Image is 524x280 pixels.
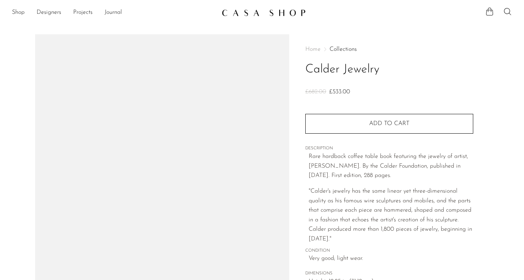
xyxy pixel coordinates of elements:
nav: Desktop navigation [12,6,216,19]
a: Journal [105,8,122,18]
span: DIMENSIONS [305,270,473,277]
span: £682.00 [305,89,326,95]
a: Shop [12,8,25,18]
span: DESCRIPTION [305,145,473,152]
p: Rare hardback coffee table book featuring the jewelry of artist, [PERSON_NAME]. By the Calder Fou... [309,152,473,181]
span: Very good; light wear. [309,254,473,264]
button: Add to cart [305,114,473,133]
ul: NEW HEADER MENU [12,6,216,19]
span: CONDITION [305,248,473,254]
span: Home [305,46,321,52]
a: Collections [330,46,357,52]
nav: Breadcrumbs [305,46,473,52]
h1: Calder Jewelry [305,60,473,79]
a: Projects [73,8,93,18]
a: Designers [37,8,61,18]
span: Add to cart [369,121,409,127]
span: £533.00 [329,89,350,95]
p: "Calder's jewelry has the same linear yet three-dimensional quality as his famous wire sculptures... [309,187,473,244]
